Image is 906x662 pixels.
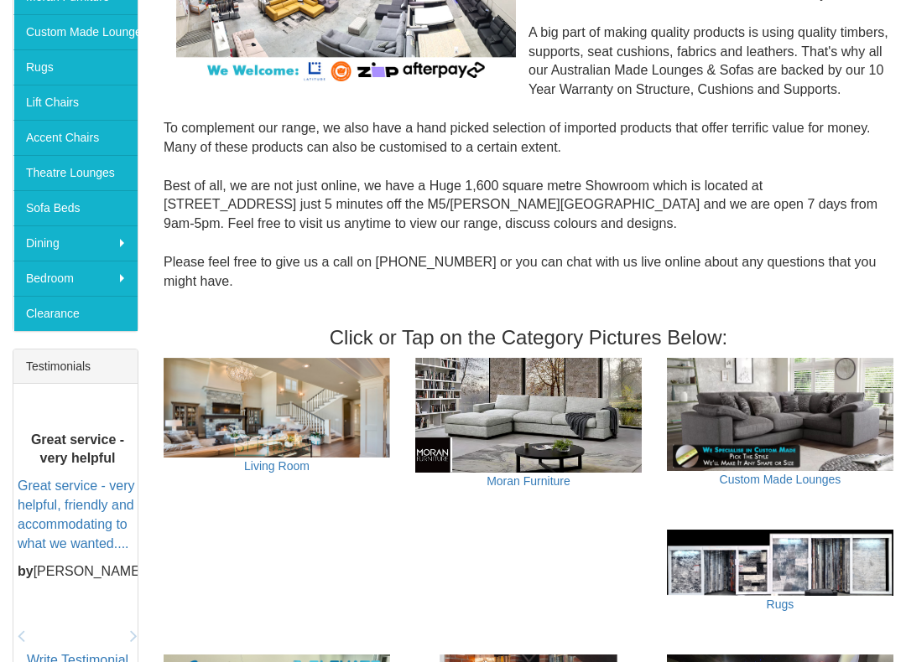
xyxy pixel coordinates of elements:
a: Sofa Beds [13,191,138,226]
a: Custom Made Lounges [13,15,138,50]
a: Accent Chairs [13,121,138,156]
a: Lift Chairs [13,85,138,121]
a: Great service - very helpful, friendly and accommodating to what we wanted.... [18,479,135,551]
a: Rugs [13,50,138,85]
a: Theatre Lounges [13,156,138,191]
img: Rugs [667,530,893,597]
a: Living Room [244,460,310,473]
a: Clearance [13,297,138,332]
h3: Click or Tap on the Category Pictures Below: [164,328,893,349]
img: Moran Furniture [415,359,642,473]
a: Moran Furniture [487,475,570,489]
a: Custom Made Lounges [720,473,841,487]
b: Great service - very helpful [31,433,124,467]
a: Rugs [767,598,794,612]
a: Bedroom [13,261,138,297]
b: by [18,565,34,579]
img: Living Room [164,359,390,458]
a: Dining [13,226,138,261]
img: Custom Made Lounges [667,359,893,472]
p: [PERSON_NAME] [18,563,138,582]
div: Testimonials [13,350,138,385]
